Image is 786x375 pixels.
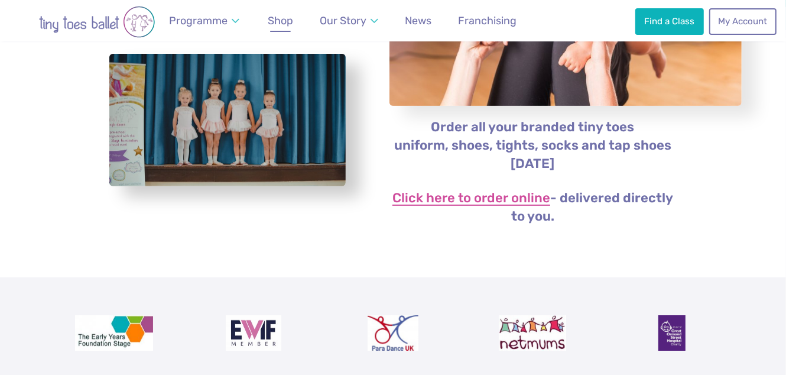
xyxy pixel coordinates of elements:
[400,8,437,34] a: News
[405,14,432,27] span: News
[169,14,228,27] span: Programme
[109,54,346,187] a: View full-size image
[14,6,180,38] img: tiny toes ballet
[389,118,677,173] p: Order all your branded tiny toes uniform, shoes, tights, socks and tap shoes [DATE]
[368,315,418,351] img: Para Dance UK
[453,8,522,34] a: Franchising
[459,14,517,27] span: Franchising
[635,8,704,34] a: Find a Class
[226,315,282,351] img: Encouraging Women Into Franchising
[262,8,298,34] a: Shop
[709,8,777,34] a: My Account
[75,315,153,351] img: The Early Years Foundation Stage
[164,8,245,34] a: Programme
[268,14,293,27] span: Shop
[392,192,550,206] a: Click here to order online
[320,14,366,27] span: Our Story
[314,8,384,34] a: Our Story
[389,189,677,226] p: - delivered directly to you.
